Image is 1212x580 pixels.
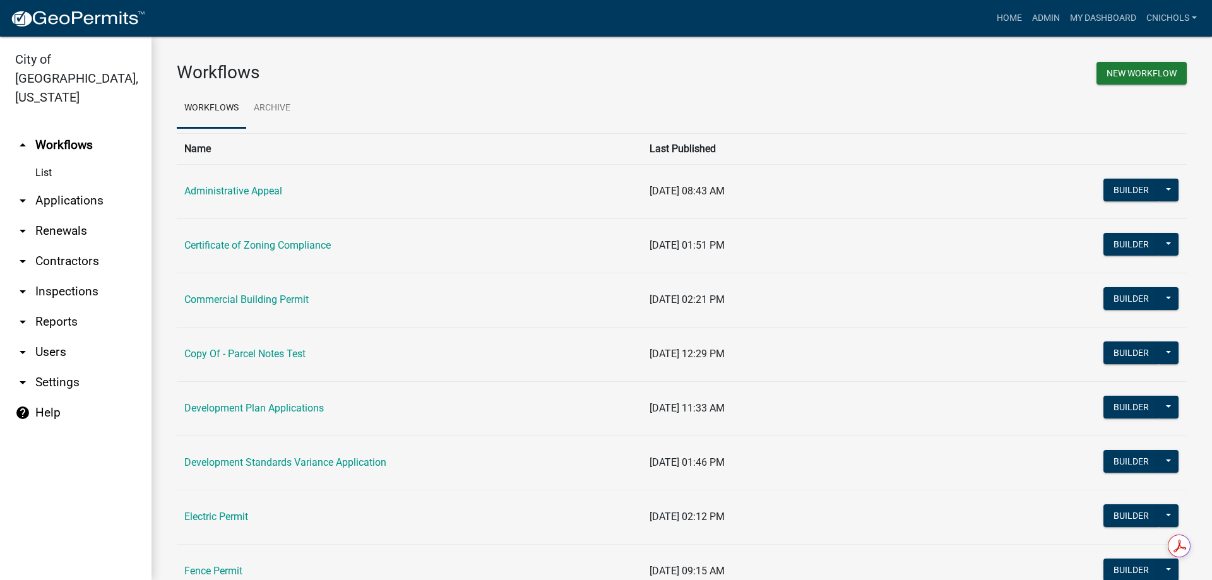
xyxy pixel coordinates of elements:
a: Development Plan Applications [184,402,324,414]
span: [DATE] 11:33 AM [650,402,725,414]
a: Development Standards Variance Application [184,456,386,468]
a: Archive [246,88,298,129]
a: Home [992,6,1027,30]
i: arrow_drop_down [15,284,30,299]
a: Electric Permit [184,511,248,523]
a: My Dashboard [1065,6,1141,30]
a: Administrative Appeal [184,185,282,197]
span: [DATE] 01:51 PM [650,239,725,251]
button: Builder [1103,504,1159,527]
button: Builder [1103,233,1159,256]
span: [DATE] 02:12 PM [650,511,725,523]
a: Certificate of Zoning Compliance [184,239,331,251]
i: arrow_drop_down [15,345,30,360]
span: [DATE] 12:29 PM [650,348,725,360]
a: Commercial Building Permit [184,293,309,305]
i: arrow_drop_down [15,223,30,239]
button: Builder [1103,287,1159,310]
i: arrow_drop_up [15,138,30,153]
button: Builder [1103,179,1159,201]
a: Admin [1027,6,1065,30]
button: New Workflow [1096,62,1187,85]
i: arrow_drop_down [15,375,30,390]
a: Fence Permit [184,565,242,577]
th: Name [177,133,642,164]
a: Copy Of - Parcel Notes Test [184,348,306,360]
span: [DATE] 09:15 AM [650,565,725,577]
i: help [15,405,30,420]
button: Builder [1103,341,1159,364]
span: [DATE] 01:46 PM [650,456,725,468]
button: Builder [1103,396,1159,418]
a: cnichols [1141,6,1202,30]
h3: Workflows [177,62,672,83]
span: [DATE] 08:43 AM [650,185,725,197]
a: Workflows [177,88,246,129]
i: arrow_drop_down [15,193,30,208]
th: Last Published [642,133,990,164]
i: arrow_drop_down [15,254,30,269]
button: Builder [1103,450,1159,473]
i: arrow_drop_down [15,314,30,329]
span: [DATE] 02:21 PM [650,293,725,305]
